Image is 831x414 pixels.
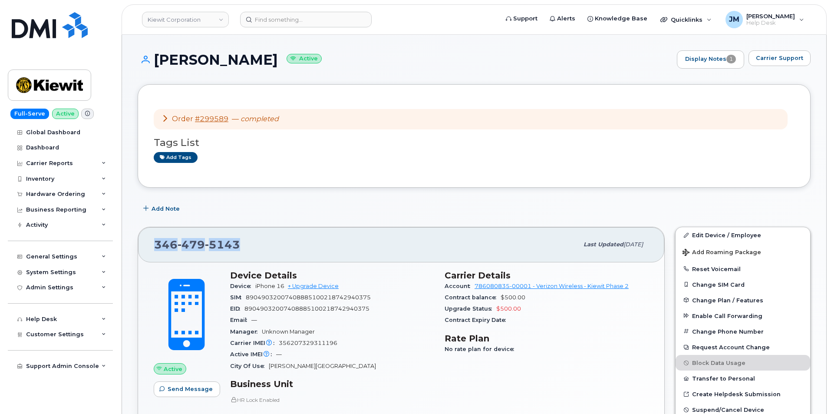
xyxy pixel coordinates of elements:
[276,351,282,358] span: —
[749,50,811,66] button: Carrier Support
[230,379,434,389] h3: Business Unit
[251,317,257,323] span: —
[230,317,251,323] span: Email
[683,249,761,257] span: Add Roaming Package
[445,317,510,323] span: Contract Expiry Date
[287,54,322,64] small: Active
[445,283,475,289] span: Account
[241,115,279,123] em: completed
[676,355,810,371] button: Block Data Usage
[138,201,187,216] button: Add Note
[676,277,810,292] button: Change SIM Card
[676,227,810,243] a: Edit Device / Employee
[230,305,244,312] span: EID
[676,308,810,324] button: Enable Call Forwarding
[255,283,284,289] span: iPhone 16
[262,328,315,335] span: Unknown Manager
[676,339,810,355] button: Request Account Change
[793,376,824,407] iframe: Messenger Launcher
[676,324,810,339] button: Change Phone Number
[154,381,220,397] button: Send Message
[501,294,525,301] span: $500.00
[676,371,810,386] button: Transfer to Personal
[230,351,276,358] span: Active IMEI
[168,385,213,393] span: Send Message
[172,115,193,123] span: Order
[279,340,337,346] span: 356207329311196
[288,283,339,289] a: + Upgrade Device
[230,328,262,335] span: Manager
[246,294,371,301] span: 89049032007408885100218742940375
[676,261,810,277] button: Reset Voicemail
[475,283,629,289] a: 786080835-00001 - Verizon Wireless - Kiewit Phase 2
[584,241,623,248] span: Last updated
[154,152,198,163] a: Add tags
[445,270,649,281] h3: Carrier Details
[445,346,518,352] span: No rate plan for device
[230,363,269,369] span: City Of Use
[205,238,240,251] span: 5143
[445,333,649,344] h3: Rate Plan
[676,292,810,308] button: Change Plan / Features
[445,305,496,312] span: Upgrade Status
[756,54,803,62] span: Carrier Support
[445,294,501,301] span: Contract balance
[232,115,279,123] span: —
[230,283,255,289] span: Device
[152,205,180,213] span: Add Note
[496,305,521,312] span: $500.00
[692,297,763,303] span: Change Plan / Features
[154,137,795,148] h3: Tags List
[178,238,205,251] span: 479
[154,238,240,251] span: 346
[676,386,810,402] a: Create Helpdesk Submission
[164,365,182,373] span: Active
[692,407,764,413] span: Suspend/Cancel Device
[677,50,744,69] a: Display Notes1
[269,363,376,369] span: [PERSON_NAME][GEOGRAPHIC_DATA]
[726,55,736,63] span: 1
[623,241,643,248] span: [DATE]
[692,312,762,319] span: Enable Call Forwarding
[138,52,673,67] h1: [PERSON_NAME]
[676,243,810,261] button: Add Roaming Package
[230,340,279,346] span: Carrier IMEI
[230,396,434,404] p: HR Lock Enabled
[230,270,434,281] h3: Device Details
[244,305,369,312] span: 89049032007408885100218742940375
[230,294,246,301] span: SIM
[195,115,228,123] a: #299589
